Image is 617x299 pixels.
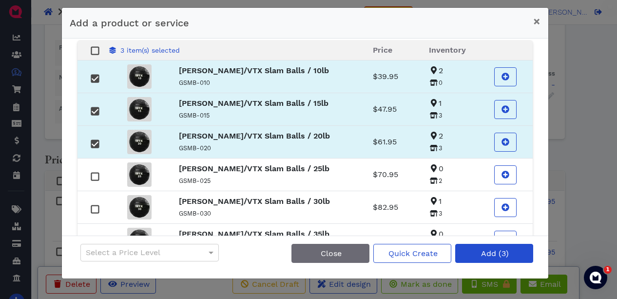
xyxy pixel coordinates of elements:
[179,164,329,173] strong: [PERSON_NAME]/VTX Slam Balls / 25lb
[429,99,442,108] span: 1
[604,266,612,274] span: 1
[373,137,397,146] span: $61.95
[525,8,548,35] button: Close
[70,17,189,29] span: Add a product or service
[429,112,442,119] span: 3
[179,112,210,119] small: GSMB-015
[429,177,442,184] span: 2
[127,97,152,121] img: GSMB-015_2560X2560_77ab4aa0-9934-434f-ab58-c24102f98e25_100x.webp
[319,249,342,258] span: Close
[455,244,533,263] button: Add (3)
[584,266,607,289] iframe: Intercom live chat
[373,170,398,179] span: $70.95
[429,66,443,75] span: 2
[480,249,509,258] span: Add (3)
[494,67,517,86] button: Add Troy/VTX Slam Balls / 10lb
[533,15,540,28] span: ×
[373,45,392,55] span: Price
[179,197,330,206] strong: [PERSON_NAME]/VTX Slam Balls / 30lb
[179,66,329,75] strong: [PERSON_NAME]/VTX Slam Balls / 10lb
[429,164,443,173] span: 0
[373,72,398,81] span: $39.95
[179,210,211,217] small: GSMB-030
[373,235,400,244] span: $114.95
[291,244,369,263] button: Close
[429,144,442,152] span: 3
[494,165,517,184] button: Add Troy/VTX Slam Balls / 25lb
[127,228,152,252] img: GSMB-035_2560X2560_148497b0-bc2d-49b4-912d-c053c57b81f7_100x.webp
[494,231,517,250] button: Add Troy/VTX Slam Balls / 35lb
[81,244,219,261] div: Select a Price Level
[494,100,517,119] button: Add Troy/VTX Slam Balls / 15lb
[429,210,442,217] span: 3
[103,44,204,56] button: 3 item(s) selected
[429,131,443,140] span: 2
[387,249,438,258] span: Quick Create
[179,177,211,184] small: GSMB-025
[179,144,211,152] small: GSMB-020
[494,133,517,152] button: Add Troy/VTX Slam Balls / 20lb
[494,198,517,217] button: Add Troy/VTX Slam Balls / 30lb
[429,79,443,86] span: 0
[127,130,152,154] img: GSMB-020_2560X2560_d7595d5f-9baa-4dcf-a77d-56bf173f1db6_100x.webp
[179,229,329,239] strong: [PERSON_NAME]/VTX Slam Balls / 35lb
[127,64,152,89] img: GSMB-010_2560X2560_d15637e5-f627-49d0-87bc-21252ab55bd2_100x.webp
[429,229,443,239] span: 0
[127,195,152,219] img: GSMB-030_2560X2560_d3914cb9-a5c0-49e4-a496-5287adba922b_100x.webp
[373,202,398,212] span: $82.95
[179,99,328,108] strong: [PERSON_NAME]/VTX Slam Balls / 15lb
[179,131,330,140] strong: [PERSON_NAME]/VTX Slam Balls / 20lb
[179,79,210,86] small: GSMB-010
[373,244,451,263] button: Quick Create
[373,104,397,114] span: $47.95
[429,197,442,206] span: 1
[119,46,180,54] span: 3 item(s) selected
[127,162,152,187] img: GSMB-025_2560X2560_95acd500-992d-4da7-a563-22445e728ec8_100x.webp
[429,45,466,55] span: Inventory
